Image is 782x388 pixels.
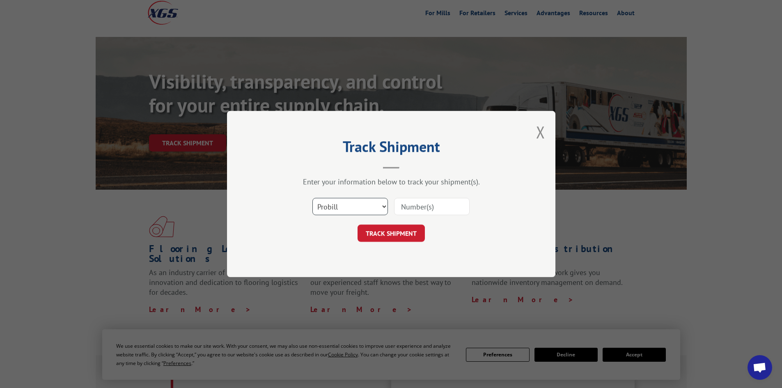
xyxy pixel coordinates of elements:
[536,121,545,143] button: Close modal
[358,225,425,242] button: TRACK SHIPMENT
[268,177,514,186] div: Enter your information below to track your shipment(s).
[394,198,470,215] input: Number(s)
[268,141,514,156] h2: Track Shipment
[748,355,772,380] div: Open chat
